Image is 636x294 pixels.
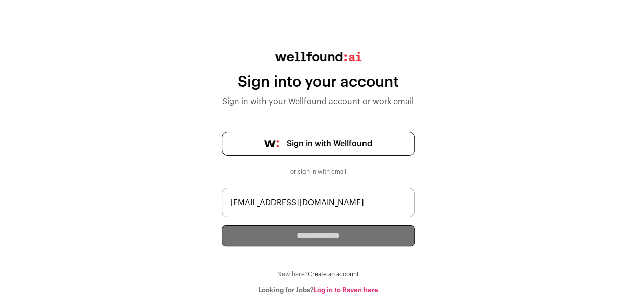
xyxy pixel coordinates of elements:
img: wellfound:ai [275,52,361,61]
a: Sign in with Wellfound [222,132,415,156]
a: Create an account [308,271,359,277]
input: name@work-email.com [222,188,415,217]
span: Sign in with Wellfound [287,138,372,150]
a: Log in to Raven here [314,287,378,293]
img: wellfound-symbol-flush-black-fb3c872781a75f747ccb3a119075da62bfe97bd399995f84a933054e44a575c4.png [264,140,279,147]
div: Sign into your account [222,73,415,91]
div: New here? [222,270,415,278]
div: or sign in with email [286,168,350,176]
div: Sign in with your Wellfound account or work email [222,95,415,108]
